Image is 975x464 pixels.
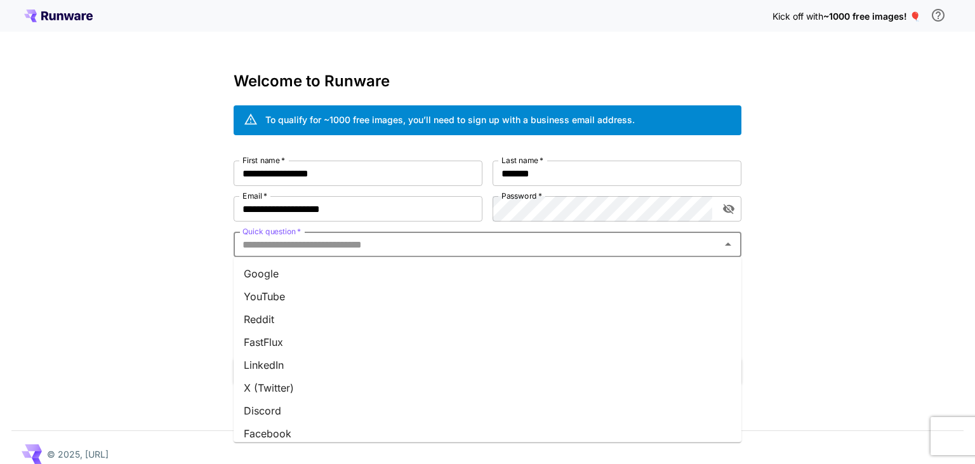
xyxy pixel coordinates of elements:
[234,399,741,422] li: Discord
[501,190,542,201] label: Password
[773,11,823,22] span: Kick off with
[717,197,740,220] button: toggle password visibility
[234,331,741,354] li: FastFlux
[234,72,741,90] h3: Welcome to Runware
[925,3,951,28] button: In order to qualify for free credit, you need to sign up with a business email address and click ...
[47,447,109,461] p: © 2025, [URL]
[234,422,741,445] li: Facebook
[234,376,741,399] li: X (Twitter)
[234,308,741,331] li: Reddit
[265,113,635,126] div: To qualify for ~1000 free images, you’ll need to sign up with a business email address.
[501,155,543,166] label: Last name
[242,155,285,166] label: First name
[234,262,741,285] li: Google
[234,285,741,308] li: YouTube
[719,235,737,253] button: Close
[242,226,301,237] label: Quick question
[242,190,267,201] label: Email
[823,11,920,22] span: ~1000 free images! 🎈
[234,354,741,376] li: LinkedIn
